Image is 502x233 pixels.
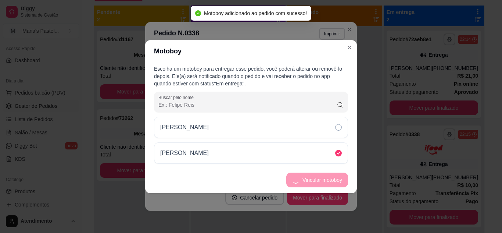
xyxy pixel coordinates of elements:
[158,101,337,109] input: Buscar pelo nome
[145,40,357,62] header: Motoboy
[344,42,355,53] button: Close
[204,10,307,16] span: Motoboy adicionado ao pedido com sucesso!
[158,94,196,100] label: Buscar pelo nome
[154,65,348,87] p: Escolha um motoboy para entregar esse pedido, você poderá alterar ou removê-lo depois. Ele(a) ser...
[160,123,209,132] p: [PERSON_NAME]
[195,10,201,16] span: check-circle
[160,149,209,158] p: [PERSON_NAME]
